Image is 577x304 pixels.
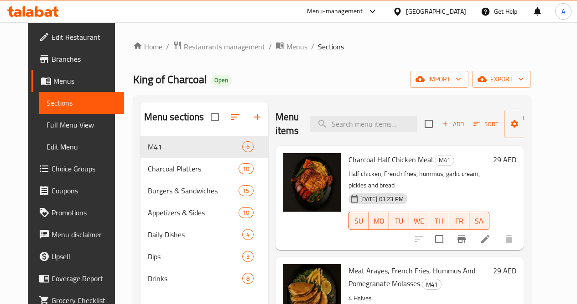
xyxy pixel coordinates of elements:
[242,141,254,152] div: items
[140,136,268,158] div: M416
[148,141,242,152] span: M41
[140,132,268,293] nav: Menu sections
[310,116,417,132] input: search
[39,114,124,136] a: Full Menu View
[498,228,520,250] button: delete
[493,264,516,277] h6: 29 AED
[211,75,232,86] div: Open
[52,163,117,174] span: Choice Groups
[144,110,204,124] h2: Menu sections
[441,119,465,129] span: Add
[52,32,117,43] span: Edit Restaurant
[148,207,239,218] div: Appetizers & Sides
[140,202,268,224] div: Appetizers & Sides10
[286,41,307,52] span: Menus
[148,229,242,240] span: Daily Dishes
[504,110,566,138] button: Manage items
[493,153,516,166] h6: 29 AED
[47,141,117,152] span: Edit Menu
[348,212,369,230] button: SU
[148,273,242,284] span: Drinks
[469,212,489,230] button: SA
[438,117,468,131] span: Add item
[348,153,433,166] span: Charcoal Half Chicken Meal
[31,224,124,245] a: Menu disclaimer
[243,230,253,239] span: 4
[419,114,438,133] span: Select section
[140,245,268,267] div: Dips3
[348,293,489,304] p: 4 Halves
[473,214,486,228] span: SA
[31,48,124,70] a: Branches
[369,212,389,230] button: MO
[140,267,268,289] div: Drinks8
[173,41,265,53] a: Restaurants management
[133,69,207,90] span: King of Charcoal
[479,74,524,85] span: export
[47,97,117,108] span: Sections
[269,41,272,52] li: /
[453,214,466,228] span: FR
[246,106,268,128] button: Add section
[413,214,426,228] span: WE
[140,158,268,180] div: Charcoal Platters10
[31,180,124,202] a: Coupons
[31,70,124,92] a: Menus
[239,163,253,174] div: items
[133,41,531,53] nav: breadcrumb
[239,165,253,173] span: 10
[52,207,117,218] span: Promotions
[53,75,117,86] span: Menus
[307,6,363,17] div: Menu-management
[435,155,454,166] div: M41
[472,71,531,88] button: export
[357,195,407,203] span: [DATE] 03:23 PM
[242,273,254,284] div: items
[468,117,504,131] span: Sort items
[348,168,489,191] p: Half chicken, French fries, hummus, garlic cream, pickles and bread
[52,251,117,262] span: Upsell
[451,228,473,250] button: Branch-specific-item
[417,74,461,85] span: import
[211,76,232,84] span: Open
[52,229,117,240] span: Menu disclaimer
[242,229,254,240] div: items
[140,180,268,202] div: Burgers & Sandwiches15
[422,279,442,290] div: M41
[47,119,117,130] span: Full Menu View
[31,245,124,267] a: Upsell
[409,212,429,230] button: WE
[31,267,124,289] a: Coverage Report
[31,158,124,180] a: Choice Groups
[283,153,341,212] img: Charcoal Half Chicken Meal
[148,163,239,174] span: Charcoal Platters
[239,187,253,195] span: 15
[435,155,454,165] span: M41
[133,41,162,52] a: Home
[561,6,565,16] span: A
[430,229,449,249] span: Select to update
[389,212,409,230] button: TU
[438,117,468,131] button: Add
[205,107,224,127] span: Select all sections
[373,214,385,228] span: MO
[52,185,117,196] span: Coupons
[166,41,169,52] li: /
[52,53,117,64] span: Branches
[243,274,253,283] span: 8
[348,264,475,290] span: Meat Arayes, French Fries, Hummus And Pomegranate Molasses
[239,185,253,196] div: items
[224,106,246,128] span: Sort sections
[148,185,239,196] span: Burgers & Sandwiches
[471,117,501,131] button: Sort
[433,214,446,228] span: TH
[318,41,344,52] span: Sections
[31,26,124,48] a: Edit Restaurant
[311,41,314,52] li: /
[39,136,124,158] a: Edit Menu
[184,41,265,52] span: Restaurants management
